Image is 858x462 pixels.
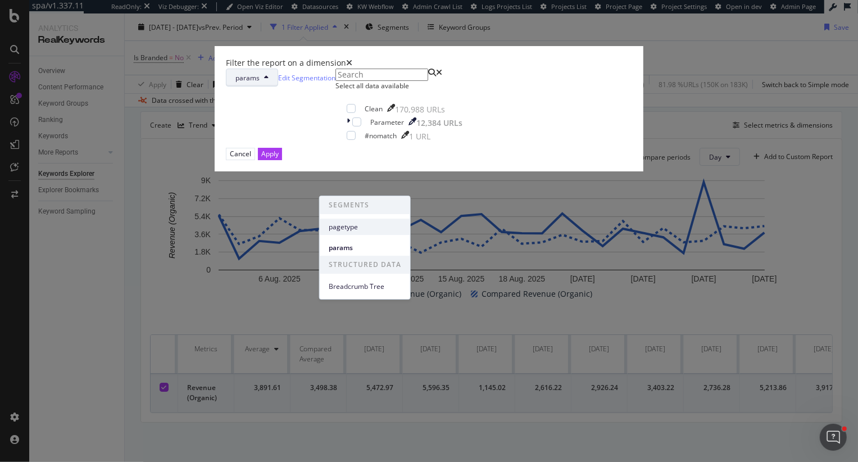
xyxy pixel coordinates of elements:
[329,243,401,253] span: params
[230,149,251,158] div: Cancel
[365,104,383,114] div: Clean
[278,72,335,84] a: Edit Segmentation
[329,222,401,232] span: pagetype
[226,57,346,69] div: Filter the report on a dimension
[335,81,474,90] div: Select all data available
[820,424,847,451] iframe: Intercom live chat
[346,57,352,69] div: times
[365,131,397,141] div: #nomatch
[329,282,401,292] span: Breadcrumb Tree
[370,117,404,127] div: Parameter
[320,256,410,274] span: STRUCTURED DATA
[258,148,282,160] button: Apply
[215,46,644,171] div: modal
[395,104,445,115] div: 170,988 URLs
[320,196,410,214] span: SEGMENTS
[335,69,428,81] input: Search
[409,131,430,142] div: 1 URL
[416,117,462,129] div: 12,384 URLs
[226,69,278,87] button: params
[261,149,279,158] div: Apply
[235,73,260,83] span: params
[226,148,255,160] button: Cancel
